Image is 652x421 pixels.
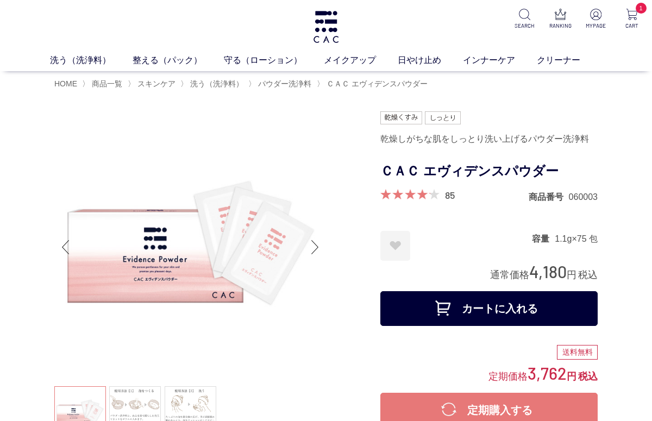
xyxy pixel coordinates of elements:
[224,54,324,67] a: 守る（ローション）
[578,371,598,382] span: 税込
[567,269,576,280] span: 円
[380,130,598,148] div: 乾燥しがちな肌をしっとり洗い上げるパウダー洗浄料
[180,79,246,89] li: 〉
[327,79,428,88] span: ＣＡＣ エヴィデンスパウダー
[532,233,555,244] dt: 容量
[324,79,428,88] a: ＣＡＣ エヴィデンスパウダー
[380,111,422,124] img: 乾燥くすみ
[557,345,598,360] div: 送料無料
[578,269,598,280] span: 税込
[537,54,602,67] a: クリーナー
[248,79,314,89] li: 〉
[50,54,133,67] a: 洗う（洗浄料）
[445,189,455,201] a: 85
[528,363,567,383] span: 3,762
[490,269,529,280] span: 通常価格
[54,79,77,88] a: HOME
[513,22,536,30] p: SEARCH
[549,9,572,30] a: RANKING
[529,261,567,281] span: 4,180
[620,22,643,30] p: CART
[513,9,536,30] a: SEARCH
[636,3,647,14] span: 1
[380,231,410,261] a: お気に入りに登録する
[92,79,122,88] span: 商品一覧
[488,370,528,382] span: 定期価格
[133,54,224,67] a: 整える（パック）
[188,79,243,88] a: 洗う（洗浄料）
[137,79,175,88] span: スキンケア
[380,291,598,326] button: カートに入れる
[54,111,326,383] img: ＣＡＣ エヴィデンスパウダー
[555,233,598,244] dd: 1.1g×75 包
[569,191,598,203] dd: 060003
[620,9,643,30] a: 1 CART
[425,111,461,124] img: しっとり
[258,79,311,88] span: パウダー洗浄料
[256,79,311,88] a: パウダー洗浄料
[585,9,607,30] a: MYPAGE
[304,225,326,269] div: Next slide
[135,79,175,88] a: スキンケア
[324,54,398,67] a: メイクアップ
[380,159,598,184] h1: ＣＡＣ エヴィデンスパウダー
[190,79,243,88] span: 洗う（洗浄料）
[54,225,76,269] div: Previous slide
[398,54,463,67] a: 日やけ止め
[529,191,569,203] dt: 商品番号
[317,79,430,89] li: 〉
[82,79,125,89] li: 〉
[567,371,576,382] span: 円
[549,22,572,30] p: RANKING
[585,22,607,30] p: MYPAGE
[463,54,537,67] a: インナーケア
[90,79,122,88] a: 商品一覧
[128,79,178,89] li: 〉
[312,11,340,43] img: logo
